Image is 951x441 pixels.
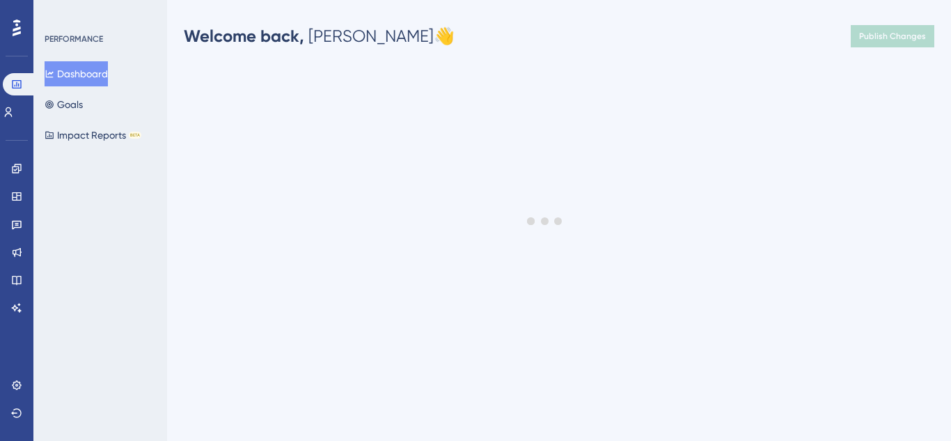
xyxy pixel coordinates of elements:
button: Publish Changes [851,25,934,47]
span: Welcome back, [184,26,304,46]
div: [PERSON_NAME] 👋 [184,25,455,47]
button: Goals [45,92,83,117]
button: Impact ReportsBETA [45,123,141,148]
span: Publish Changes [859,31,926,42]
button: Dashboard [45,61,108,86]
div: PERFORMANCE [45,33,103,45]
div: BETA [129,132,141,139]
